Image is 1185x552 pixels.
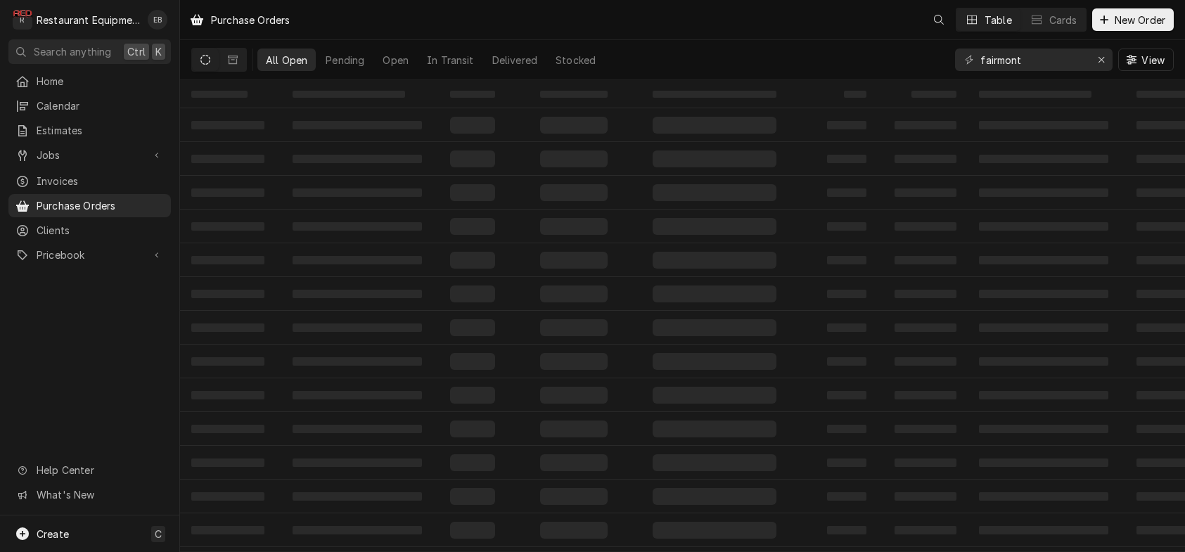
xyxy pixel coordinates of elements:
span: Search anything [34,44,111,59]
button: Search anythingCtrlK [8,39,171,64]
span: ‌ [293,121,422,129]
span: ‌ [293,188,422,197]
span: ‌ [450,387,495,404]
span: ‌ [540,488,608,505]
span: ‌ [653,91,776,98]
span: ‌ [540,184,608,201]
div: Open [383,53,409,68]
span: ‌ [895,155,956,163]
span: ‌ [293,391,422,399]
a: Purchase Orders [8,194,171,217]
span: ‌ [191,121,264,129]
a: Go to Pricebook [8,243,171,267]
div: Cards [1049,13,1077,27]
span: ‌ [895,256,956,264]
span: ‌ [191,290,264,298]
span: ‌ [653,421,776,437]
button: Open search [928,8,950,31]
span: ‌ [653,319,776,336]
span: Jobs [37,148,143,162]
span: ‌ [653,285,776,302]
span: ‌ [895,357,956,366]
div: Restaurant Equipment Diagnostics [37,13,140,27]
span: ‌ [540,319,608,336]
span: ‌ [895,290,956,298]
span: ‌ [895,188,956,197]
div: EB [148,10,167,30]
span: ‌ [540,91,608,98]
span: ‌ [293,290,422,298]
span: ‌ [540,353,608,370]
span: ‌ [827,492,866,501]
button: View [1118,49,1174,71]
span: New Order [1112,13,1168,27]
div: All Open [266,53,307,68]
span: ‌ [293,256,422,264]
span: ‌ [191,323,264,332]
span: View [1139,53,1167,68]
span: ‌ [450,218,495,235]
span: ‌ [540,387,608,404]
a: Go to Jobs [8,143,171,167]
span: ‌ [293,458,422,467]
span: Help Center [37,463,162,477]
div: Emily Bird's Avatar [148,10,167,30]
span: ‌ [653,117,776,134]
span: ‌ [895,425,956,433]
span: ‌ [979,391,1108,399]
span: ‌ [827,526,866,534]
span: ‌ [450,488,495,505]
span: ‌ [450,454,495,471]
span: ‌ [653,150,776,167]
span: ‌ [653,454,776,471]
span: ‌ [895,323,956,332]
span: ‌ [191,357,264,366]
span: ‌ [293,222,422,231]
div: R [13,10,32,30]
span: Clients [37,223,164,238]
span: What's New [37,487,162,502]
span: ‌ [827,425,866,433]
input: Keyword search [980,49,1086,71]
span: ‌ [191,458,264,467]
span: ‌ [979,425,1108,433]
div: Table [985,13,1012,27]
a: Estimates [8,119,171,142]
span: ‌ [895,121,956,129]
span: ‌ [653,488,776,505]
span: ‌ [979,290,1108,298]
span: ‌ [827,121,866,129]
span: ‌ [895,458,956,467]
span: Home [37,74,164,89]
span: ‌ [540,117,608,134]
span: ‌ [540,252,608,269]
span: ‌ [293,155,422,163]
span: ‌ [450,522,495,539]
span: ‌ [540,285,608,302]
span: ‌ [827,256,866,264]
a: Home [8,70,171,93]
span: ‌ [653,353,776,370]
span: ‌ [191,91,248,98]
span: ‌ [450,184,495,201]
span: ‌ [979,492,1108,501]
a: Go to What's New [8,483,171,506]
span: ‌ [293,357,422,366]
span: ‌ [450,285,495,302]
span: ‌ [895,391,956,399]
span: ‌ [979,91,1091,98]
span: ‌ [293,91,405,98]
span: ‌ [191,425,264,433]
span: Create [37,528,69,540]
span: ‌ [540,218,608,235]
span: ‌ [979,155,1108,163]
span: ‌ [895,526,956,534]
span: ‌ [293,526,422,534]
button: Erase input [1090,49,1113,71]
button: New Order [1092,8,1174,31]
a: Clients [8,219,171,242]
span: ‌ [827,391,866,399]
span: ‌ [895,492,956,501]
span: ‌ [293,323,422,332]
div: Pending [326,53,364,68]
